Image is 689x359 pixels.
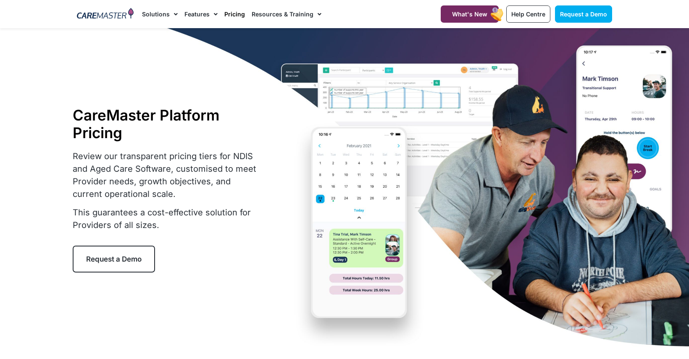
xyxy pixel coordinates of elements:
p: This guarantees a cost-effective solution for Providers of all sizes. [73,206,262,231]
a: Request a Demo [73,246,155,273]
a: Request a Demo [555,5,612,23]
h1: CareMaster Platform Pricing [73,106,262,142]
span: Help Centre [511,10,545,18]
p: Review our transparent pricing tiers for NDIS and Aged Care Software, customised to meet Provider... [73,150,262,200]
a: Help Centre [506,5,550,23]
span: Request a Demo [86,255,142,263]
a: What's New [441,5,499,23]
img: CareMaster Logo [77,8,134,21]
span: Request a Demo [560,10,607,18]
span: What's New [452,10,487,18]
